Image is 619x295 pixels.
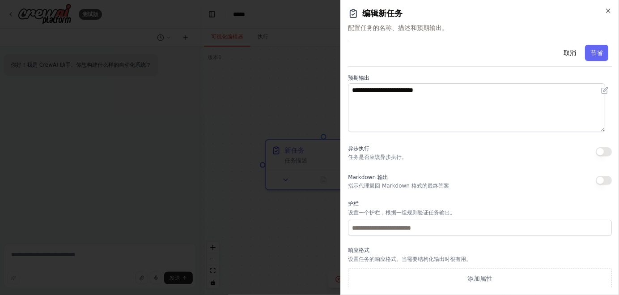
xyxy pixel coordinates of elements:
font: 响应格式 [348,247,369,253]
font: 预期输出 [348,75,369,81]
font: 设置一个护栏，根据一组规则验证任务输出。 [348,209,455,216]
button: 在编辑器中打开 [599,85,610,96]
font: 异步执行 [348,145,369,152]
font: 护栏 [348,201,359,207]
font: 取消 [564,49,576,56]
font: 节省 [590,49,603,56]
font: 指示代理返回 Markdown 格式的最终​​答案 [348,183,449,189]
font: 编辑新任务 [362,9,403,18]
button: 添加属性 [348,268,612,289]
font: 设置任务的响应格式。当需要结构化输出时很有用。 [348,256,471,262]
font: 任务是否应该异步执行。 [348,154,407,160]
button: 取消 [558,45,581,61]
button: 节省 [585,45,608,61]
font: 配置任务的名称、描述和预期输出。 [348,24,448,31]
font: Markdown 输出 [348,174,388,180]
font: 添加属性 [467,275,492,282]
